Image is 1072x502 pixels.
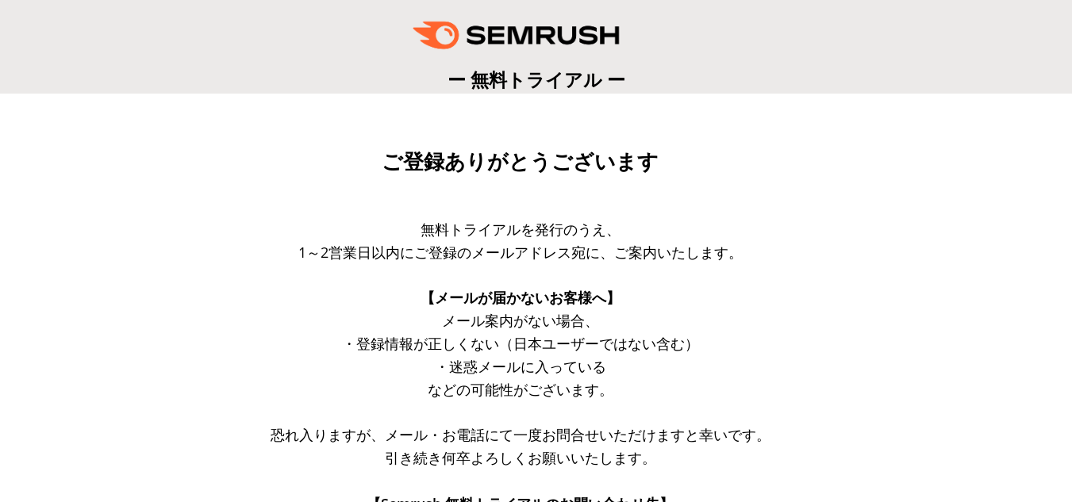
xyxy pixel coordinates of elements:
[271,425,770,444] span: 恐れ入りますが、メール・お電話にて一度お問合せいただけますと幸いです。
[421,288,621,307] span: 【メールが届かないお客様へ】
[385,448,656,467] span: 引き続き何卒よろしくお願いいたします。
[448,67,625,92] span: ー 無料トライアル ー
[382,150,659,174] span: ご登録ありがとうございます
[435,357,606,376] span: ・迷惑メールに入っている
[298,243,743,262] span: 1～2営業日以内にご登録のメールアドレス宛に、ご案内いたします。
[342,334,699,353] span: ・登録情報が正しくない（日本ユーザーではない含む）
[442,311,599,330] span: メール案内がない場合、
[428,380,613,399] span: などの可能性がございます。
[421,220,621,239] span: 無料トライアルを発行のうえ、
